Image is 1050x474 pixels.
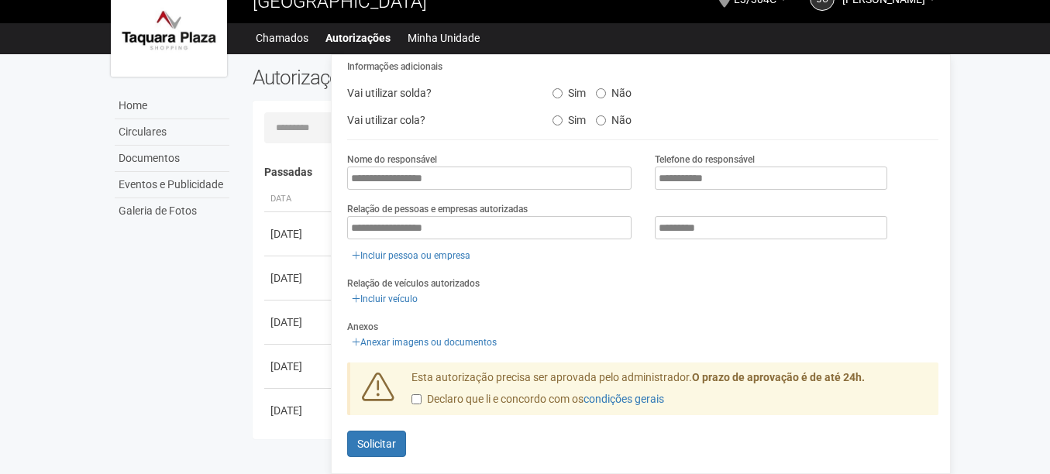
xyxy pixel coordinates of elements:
div: Vai utilizar cola? [336,108,540,132]
a: condições gerais [584,393,664,405]
a: Home [115,93,229,119]
button: Solicitar [347,431,406,457]
span: Solicitar [357,438,396,450]
a: Incluir pessoa ou empresa [347,247,475,264]
a: Minha Unidade [408,27,480,49]
div: [DATE] [270,359,328,374]
label: Não [596,108,632,127]
div: Vai utilizar solda? [336,81,540,105]
label: Telefone do responsável [655,153,755,167]
div: [DATE] [270,314,328,330]
label: Relação de pessoas e empresas autorizadas [347,202,528,216]
input: Não [596,115,606,125]
a: Chamados [256,27,308,49]
div: [DATE] [270,226,328,242]
label: Informações adicionais [347,60,442,74]
div: [DATE] [270,270,328,286]
div: [DATE] [270,403,328,418]
label: Sim [553,81,586,100]
a: Galeria de Fotos [115,198,229,224]
h4: Passadas [264,167,928,178]
div: Esta autorização precisa ser aprovada pelo administrador. [400,370,939,415]
strong: O prazo de aprovação é de até 24h. [692,371,865,383]
label: Declaro que li e concordo com os [411,392,664,407]
input: Não [596,88,606,98]
a: Incluir veículo [347,290,422,307]
label: Nome do responsável [347,153,437,167]
label: Não [596,81,632,100]
h2: Autorizações [253,66,584,89]
label: Relação de veículos autorizados [347,276,480,290]
input: Sim [553,115,563,125]
input: Declaro que li e concordo com oscondições gerais [411,394,422,404]
label: Anexos [347,320,378,334]
label: Sim [553,108,586,127]
a: Documentos [115,146,229,172]
a: Anexar imagens ou documentos [347,334,501,351]
th: Data [264,187,334,212]
a: Circulares [115,119,229,146]
a: Autorizações [325,27,391,49]
input: Sim [553,88,563,98]
a: Eventos e Publicidade [115,172,229,198]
